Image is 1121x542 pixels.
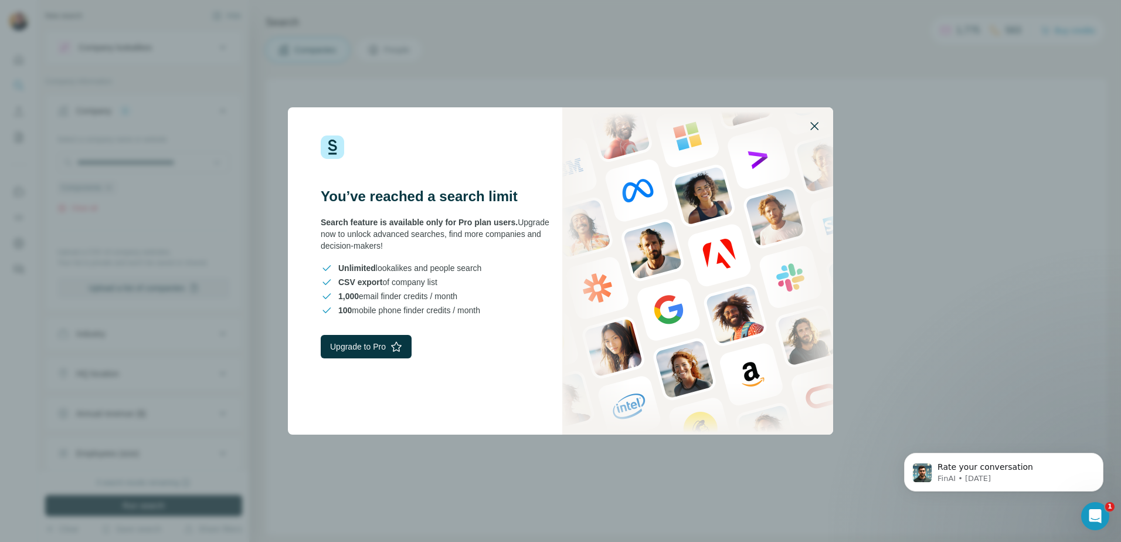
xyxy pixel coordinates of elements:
[338,277,382,287] span: CSV export
[321,216,560,252] div: Upgrade now to unlock advanced searches, find more companies and decision-makers!
[338,306,352,315] span: 100
[1081,502,1109,530] iframe: Intercom live chat
[338,290,457,302] span: email finder credits / month
[321,218,518,227] span: Search feature is available only for Pro plan users.
[321,135,344,159] img: Surfe Logo
[338,263,376,273] span: Unlimited
[321,335,412,358] button: Upgrade to Pro
[338,292,359,301] span: 1,000
[321,187,560,206] h3: You’ve reached a search limit
[338,262,481,274] span: lookalikes and people search
[1105,502,1115,511] span: 1
[338,276,437,288] span: of company list
[338,304,480,316] span: mobile phone finder credits / month
[562,107,833,435] img: Surfe Stock Photo - showing people and technologies
[886,428,1121,510] iframe: Intercom notifications message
